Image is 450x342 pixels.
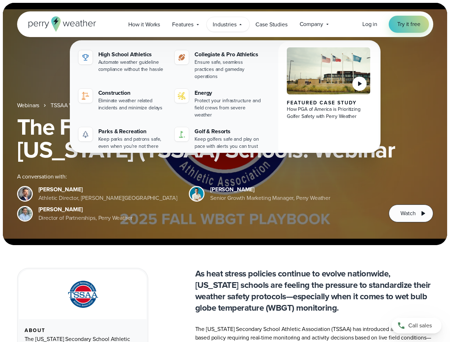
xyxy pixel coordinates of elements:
div: [PERSON_NAME] [210,185,330,194]
p: As heat stress policies continue to evolve nationwide, [US_STATE] schools are feeling the pressur... [195,268,433,313]
span: Call sales [408,321,432,330]
img: energy-icon@2x-1.svg [177,92,186,100]
div: Featured Case Study [287,100,371,106]
div: [PERSON_NAME] [38,185,178,194]
a: Call sales [392,318,441,333]
a: Case Studies [249,17,293,32]
div: Energy [195,89,263,97]
div: High School Athletics [98,50,166,59]
div: Ensure safe, seamless practices and gameday operations [195,59,263,80]
div: About [25,328,141,333]
div: [PERSON_NAME] [38,205,133,214]
button: Watch [389,204,433,222]
a: Try it free [389,16,429,33]
a: PGA of America, Frisco Campus Featured Case Study How PGA of America is Prioritizing Golfer Safet... [278,42,379,159]
img: construction perry weather [81,92,90,100]
div: Construction [98,89,166,97]
img: proathletics-icon@2x-1.svg [177,53,186,62]
span: Industries [213,20,236,29]
div: Parks & Recreation [98,127,166,136]
span: Watch [400,209,415,218]
a: Webinars [17,101,40,110]
a: TSSAA WBGT Fall Playbook [51,101,118,110]
a: Energy Protect your infrastructure and field crews from severe weather [172,86,265,121]
img: parks-icon-grey.svg [81,130,90,139]
img: PGA of America, Frisco Campus [287,47,371,94]
img: Spencer Patton, Perry Weather [190,187,203,201]
div: Athletic Director, [PERSON_NAME][GEOGRAPHIC_DATA] [38,194,178,202]
a: Log in [362,20,377,28]
div: Protect your infrastructure and field crews from severe weather [195,97,263,119]
img: highschool-icon.svg [81,53,90,62]
img: Jeff Wood [18,207,32,221]
img: Brian Wyatt [18,187,32,201]
span: Try it free [397,20,420,28]
div: Eliminate weather related incidents and minimize delays [98,97,166,112]
a: Golf & Resorts Keep golfers safe and play on pace with alerts you can trust [172,124,265,153]
span: Company [300,20,323,28]
a: High School Athletics Automate weather guideline compliance without the hassle [76,47,169,76]
a: Parks & Recreation Keep parks and patrons safe, even when you're not there [76,124,169,153]
nav: Breadcrumb [17,101,433,110]
div: Keep parks and patrons safe, even when you're not there [98,136,166,150]
h1: The Fall WBGT Playbook for [US_STATE] (TSSAA) Schools: Webinar [17,115,433,161]
img: TSSAA-Tennessee-Secondary-School-Athletic-Association.svg [59,278,107,311]
div: Director of Partnerships, Perry Weather [38,214,133,222]
span: Features [172,20,193,29]
div: Collegiate & Pro Athletics [195,50,263,59]
div: Keep golfers safe and play on pace with alerts you can trust [195,136,263,150]
div: Golf & Resorts [195,127,263,136]
div: How PGA of America is Prioritizing Golfer Safety with Perry Weather [287,106,371,120]
div: A conversation with: [17,172,378,181]
span: Case Studies [255,20,287,29]
a: construction perry weather Construction Eliminate weather related incidents and minimize delays [76,86,169,114]
div: Automate weather guideline compliance without the hassle [98,59,166,73]
img: golf-iconV2.svg [177,130,186,139]
a: How it Works [122,17,166,32]
div: Senior Growth Marketing Manager, Perry Weather [210,194,330,202]
span: How it Works [128,20,160,29]
a: Collegiate & Pro Athletics Ensure safe, seamless practices and gameday operations [172,47,265,83]
span: Log in [362,20,377,28]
